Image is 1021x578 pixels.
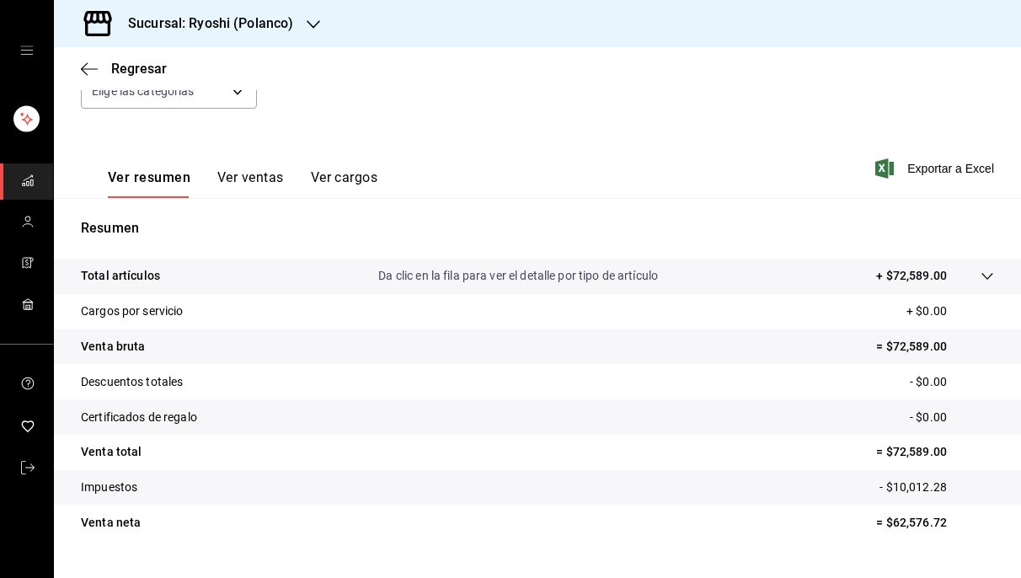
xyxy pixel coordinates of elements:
p: Venta bruta [81,338,145,356]
p: Descuentos totales [81,373,183,391]
button: Exportar a Excel [879,158,994,179]
p: + $0.00 [906,302,994,320]
button: open drawer [20,44,34,57]
p: - $10,012.28 [879,479,994,496]
p: Resumen [81,218,994,238]
p: Venta total [81,443,142,461]
div: navigation tabs [108,169,377,198]
span: Regresar [111,61,167,77]
p: + $72,589.00 [876,267,947,285]
span: Elige las categorías [92,83,195,99]
button: Ver resumen [108,169,190,198]
p: - $0.00 [910,409,994,426]
h3: Sucursal: Ryoshi (Polanco) [115,13,293,34]
button: Ver ventas [217,169,284,198]
p: = $72,589.00 [876,443,994,461]
p: Impuestos [81,479,137,496]
p: Cargos por servicio [81,302,184,320]
p: Da clic en la fila para ver el detalle por tipo de artículo [378,267,658,285]
p: - $0.00 [910,373,994,391]
p: = $62,576.72 [876,514,994,532]
p: Certificados de regalo [81,409,197,426]
p: = $72,589.00 [876,338,994,356]
button: Ver cargos [311,169,378,198]
p: Total artículos [81,267,160,285]
p: Venta neta [81,514,141,532]
button: Regresar [81,61,167,77]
